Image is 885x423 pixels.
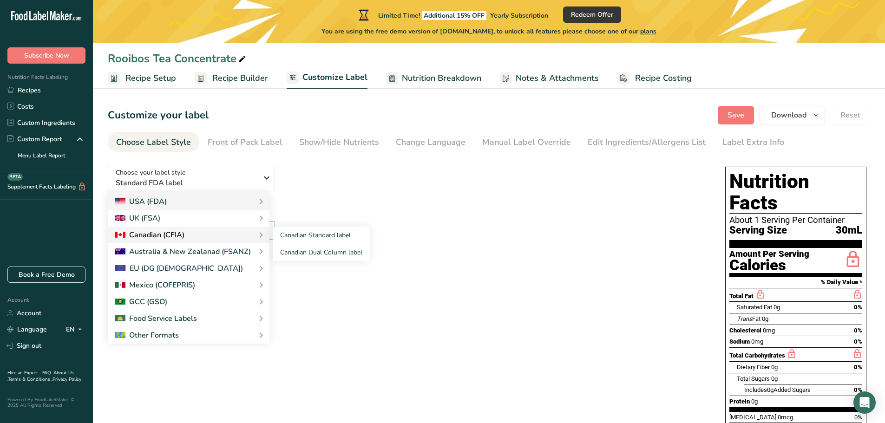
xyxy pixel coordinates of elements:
span: 0g [771,375,778,382]
span: Cholesterol [729,327,761,334]
a: Terms & Conditions . [8,376,52,383]
div: Rooibos Tea Concentrate [108,50,248,67]
div: USA (FDA) [115,196,167,207]
button: Redeem Offer [563,7,621,23]
span: Fat [737,315,760,322]
section: % Daily Value * [729,277,862,288]
div: UK (FSA) [115,213,160,224]
span: Notes & Attachments [516,72,599,85]
div: Open Intercom Messenger [853,391,876,414]
div: Edit Ingredients/Allergens List [588,136,706,149]
a: Canadian Standard label [273,227,370,244]
span: 0mcg [778,414,793,421]
span: Serving Size [729,225,787,236]
span: [MEDICAL_DATA] [729,414,776,421]
span: Total Fat [729,293,754,299]
span: Redeem Offer [571,10,613,20]
button: Choose your label style Standard FDA label [108,165,275,191]
div: Show/Hide Nutrients [299,136,379,149]
a: Language [7,321,47,338]
span: Recipe Builder [212,72,268,85]
span: Download [771,110,806,121]
div: Manual Label Override [482,136,571,149]
span: Saturated Fat [737,304,772,311]
span: Subscribe Now [24,51,69,60]
div: Powered By FoodLabelMaker © 2025 All Rights Reserved [7,397,85,408]
span: 0mg [751,338,763,345]
div: Calories [729,259,809,272]
span: 0% [854,386,862,393]
div: Other Formats [115,330,179,341]
button: Reset [831,106,870,124]
span: Protein [729,398,750,405]
div: Amount Per Serving [729,250,809,259]
h1: Customize your label [108,108,209,123]
a: Hire an Expert . [7,370,40,376]
div: EN [66,324,85,335]
span: 0g [774,304,780,311]
a: FAQ . [42,370,53,376]
button: Download [760,106,825,124]
a: Customize Label [287,67,367,89]
a: Privacy Policy [52,376,81,383]
i: Trans [737,315,752,322]
a: Recipe Builder [195,68,268,89]
div: Mexico (COFEPRIS) [115,280,195,291]
span: Sodium [729,338,750,345]
span: 0% [854,364,862,371]
div: EU (DG [DEMOGRAPHIC_DATA]) [115,263,243,274]
button: Save [718,106,754,124]
div: Food Service Labels [115,313,197,324]
a: Notes & Attachments [500,68,599,89]
a: Recipe Costing [617,68,692,89]
img: 2Q== [115,299,125,305]
h1: Nutrition Facts [729,171,862,214]
div: Label Extra Info [722,136,784,149]
a: About Us . [7,370,74,383]
span: Save [728,110,744,121]
span: 0% [854,414,862,421]
span: Yearly Subscription [490,11,548,20]
span: Recipe Costing [635,72,692,85]
div: Change Language [396,136,465,149]
div: Custom Report [7,134,62,144]
span: 0% [854,304,862,311]
div: Australia & New Zealanad (FSANZ) [115,246,251,257]
span: Choose your label style [116,168,186,177]
div: BETA [7,173,23,181]
div: Limited Time! [357,9,548,20]
span: Reset [840,110,860,121]
span: Additional 15% OFF [422,11,486,20]
a: Canadian Dual Column label [273,244,370,261]
span: Total Carbohydrates [729,352,785,359]
div: Choose Label Style [116,136,191,149]
span: 0% [854,338,862,345]
div: Canadian (CFIA) [115,229,184,241]
span: Recipe Setup [125,72,176,85]
span: You are using the free demo version of [DOMAIN_NAME], to unlock all features please choose one of... [321,26,656,36]
span: Customize Label [302,71,367,84]
span: 0g [767,386,774,393]
span: 0g [771,364,778,371]
span: Total Sugars [737,375,770,382]
button: Subscribe Now [7,47,85,64]
span: 0g [762,315,768,322]
span: Standard FDA label [116,177,257,189]
div: About 1 Serving Per Container [729,215,862,225]
span: 0g [751,398,758,405]
div: Front of Pack Label [208,136,282,149]
a: Nutrition Breakdown [386,68,481,89]
span: Includes Added Sugars [744,386,811,393]
span: 30mL [836,225,862,236]
span: plans [640,27,656,36]
div: GCC (GSO) [115,296,167,307]
span: 0% [854,327,862,334]
span: 0mg [763,327,775,334]
a: Book a Free Demo [7,267,85,283]
a: Recipe Setup [108,68,176,89]
span: Dietary Fiber [737,364,770,371]
span: Nutrition Breakdown [402,72,481,85]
